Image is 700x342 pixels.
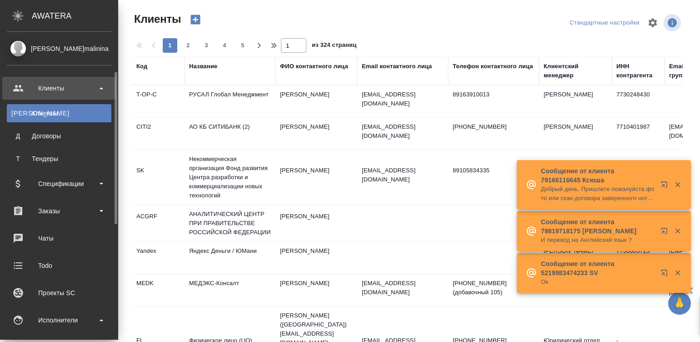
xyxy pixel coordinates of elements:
td: T-OP-C [132,85,185,117]
td: MEDK [132,274,185,306]
a: [PERSON_NAME]Клиенты [7,104,111,122]
span: 2 [181,41,195,50]
td: [PERSON_NAME] [539,85,612,117]
div: Код [136,62,147,71]
button: 5 [235,38,250,53]
div: Todo [7,259,111,272]
p: Сообщение от клиента 5219983474233 SV [541,259,655,277]
p: 89105834335 [453,166,535,175]
div: split button [567,16,642,30]
a: Чаты [2,227,116,250]
div: Договоры [11,131,107,141]
p: [EMAIL_ADDRESS][DOMAIN_NAME] [362,90,444,108]
a: ТТендеры [7,150,111,168]
td: МЕДЭКС-Консалт [185,274,275,306]
p: Сообщение от клиента 79166116645 Ксюша [541,166,655,185]
button: 2 [181,38,195,53]
div: [PERSON_NAME]malinina [7,44,111,54]
p: Ок [541,277,655,287]
td: [PERSON_NAME] [275,242,357,274]
p: [EMAIL_ADDRESS][DOMAIN_NAME] [362,279,444,297]
p: И перевод на Английский язык ? [541,236,655,245]
div: Название [189,62,217,71]
td: РУСАЛ Глобал Менеджмент [185,85,275,117]
button: Открыть в новой вкладке [655,176,677,197]
p: 89163910013 [453,90,535,99]
td: 7710401987 [612,118,665,150]
p: [PHONE_NUMBER] [453,122,535,131]
div: AWATERA [32,7,118,25]
span: 5 [235,41,250,50]
button: 4 [217,38,232,53]
p: [PHONE_NUMBER] (добавочный 105) [453,279,535,297]
td: [PERSON_NAME] [275,85,357,117]
div: ИНН контрагента [616,62,660,80]
div: Телефон контактного лица [453,62,533,71]
td: [PERSON_NAME] [275,207,357,239]
a: Todo [2,254,116,277]
td: 7730248430 [612,85,665,117]
div: Проекты SC [7,286,111,300]
p: Добрый день. Пришлите пожалуйста фото или скан договора заверенного нотариусом. [PERSON_NAME] смо... [541,185,655,203]
button: 3 [199,38,214,53]
td: [PERSON_NAME] [275,161,357,193]
div: Исполнители [7,313,111,327]
p: Сообщение от клиента 79819718175 [PERSON_NAME] [541,217,655,236]
span: Клиенты [132,12,181,26]
a: Проекты SC [2,282,116,304]
button: Закрыть [668,181,687,189]
button: Закрыть [668,269,687,277]
td: АНАЛИТИЧЕСКИЙ ЦЕНТР ПРИ ПРАВИТЕЛЬСТВЕ РОССИЙСКОЙ ФЕДЕРАЦИИ [185,205,275,241]
td: [PERSON_NAME] [539,118,612,150]
span: из 324 страниц [312,40,356,53]
div: Спецификации [7,177,111,191]
div: Клиенты [7,81,111,95]
button: Закрыть [668,227,687,235]
p: [EMAIL_ADDRESS][DOMAIN_NAME] [362,122,444,141]
td: CITI2 [132,118,185,150]
td: Некоммерческая организация Фонд развития Центра разработки и коммерциализации новых технологий [185,150,275,205]
button: Открыть в новой вкладке [655,264,677,286]
td: [PERSON_NAME] [275,274,357,306]
div: Клиентский менеджер [544,62,607,80]
a: ДДоговоры [7,127,111,145]
td: Яндекс Деньги / ЮМани [185,242,275,274]
span: 3 [199,41,214,50]
span: Настроить таблицу [642,12,664,34]
span: 4 [217,41,232,50]
div: Чаты [7,231,111,245]
div: Email контактного лица [362,62,432,71]
p: [EMAIL_ADDRESS][DOMAIN_NAME] [362,166,444,184]
div: Тендеры [11,154,107,163]
td: ACGRF [132,207,185,239]
div: ФИО контактного лица [280,62,348,71]
button: Создать [185,12,206,27]
td: SK [132,161,185,193]
div: Заказы [7,204,111,218]
span: Посмотреть информацию [664,14,683,31]
td: Yandex [132,242,185,274]
td: АО КБ СИТИБАНК (2) [185,118,275,150]
button: Открыть в новой вкладке [655,222,677,244]
td: [PERSON_NAME] [275,118,357,150]
div: Клиенты [11,109,107,118]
